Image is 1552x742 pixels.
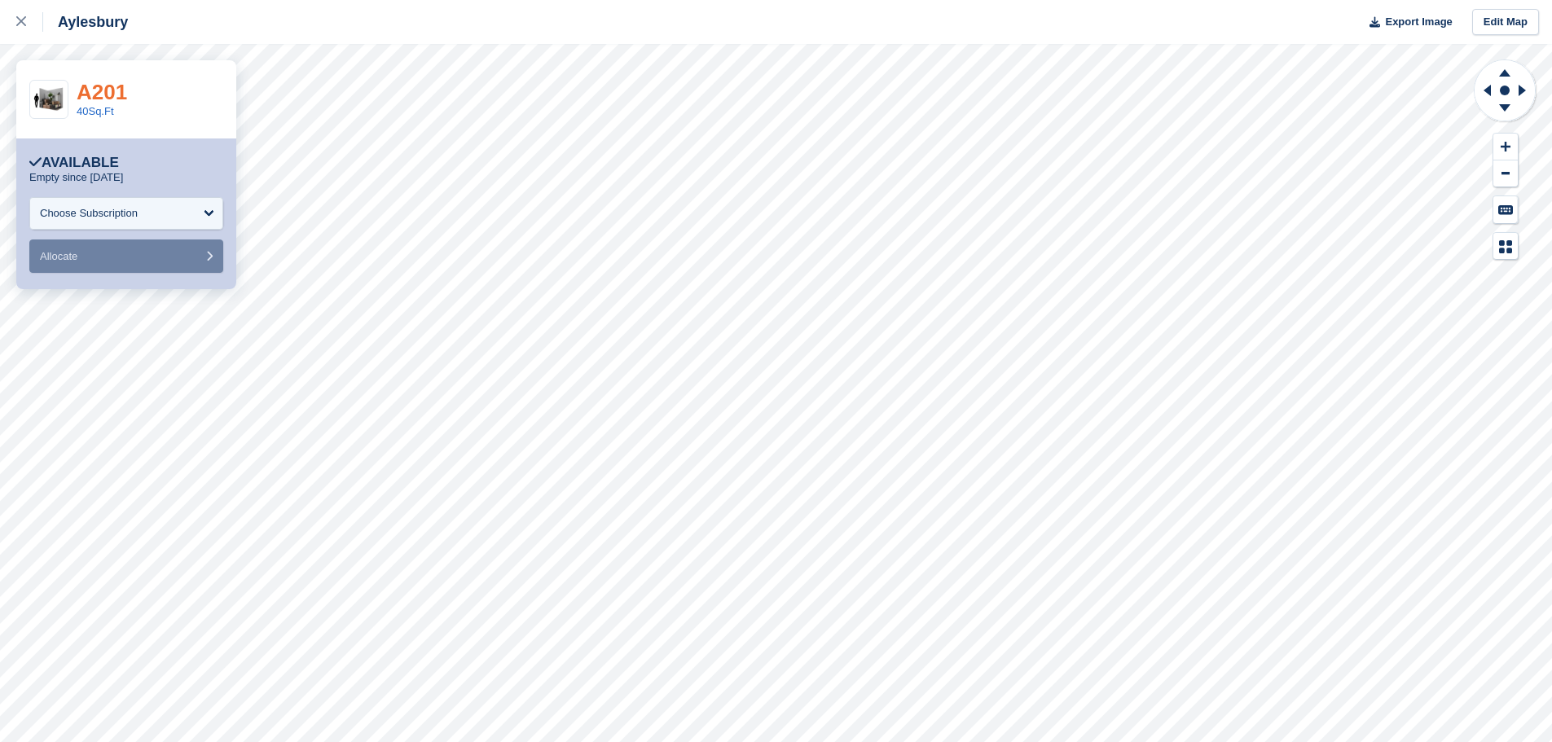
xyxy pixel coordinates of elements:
[1472,9,1539,36] a: Edit Map
[43,12,128,32] div: Aylesbury
[1493,134,1518,160] button: Zoom In
[29,155,119,171] div: Available
[29,239,223,273] button: Allocate
[77,105,114,117] a: 40Sq.Ft
[30,86,68,114] img: 40-sqft-unit.jpg
[1360,9,1453,36] button: Export Image
[40,250,77,262] span: Allocate
[1493,233,1518,260] button: Map Legend
[77,80,127,104] a: A201
[29,171,123,184] p: Empty since [DATE]
[1385,14,1452,30] span: Export Image
[1493,160,1518,187] button: Zoom Out
[1493,196,1518,223] button: Keyboard Shortcuts
[40,205,138,222] div: Choose Subscription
